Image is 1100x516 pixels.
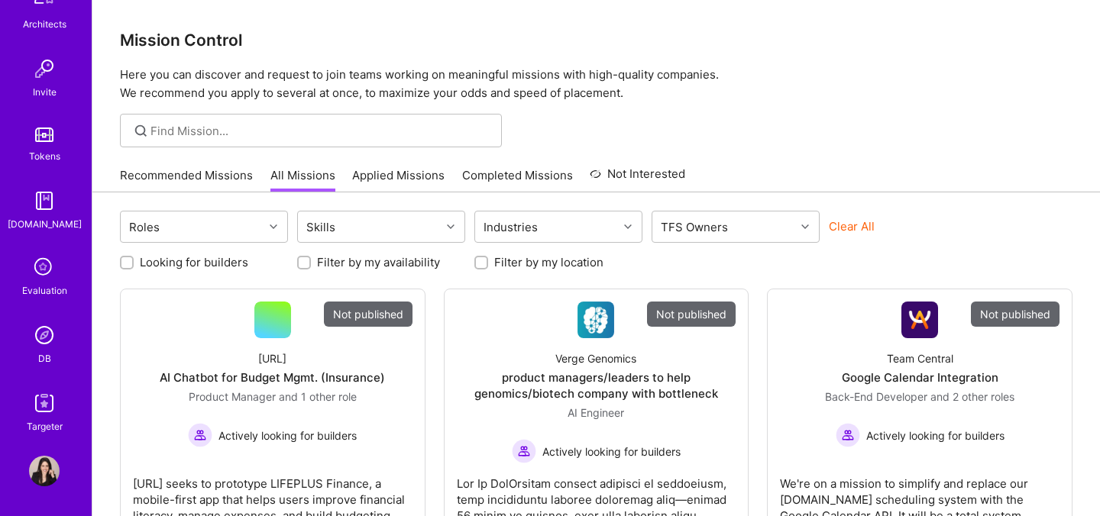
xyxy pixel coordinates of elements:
img: Skill Targeter [29,388,60,418]
a: Not Interested [590,165,685,192]
div: Roles [125,216,163,238]
span: Actively looking for builders [218,427,357,443]
img: Invite [29,53,60,84]
i: icon SearchGrey [132,122,150,140]
div: Tokens [29,148,60,164]
img: Actively looking for builders [836,423,860,447]
div: Google Calendar Integration [842,369,998,385]
div: Industries [480,216,542,238]
input: Find Mission... [150,123,490,139]
a: Applied Missions [352,167,445,192]
a: Recommended Missions [120,167,253,192]
img: Actively looking for builders [188,423,212,447]
label: Filter by my availability [317,254,440,270]
i: icon Chevron [270,223,277,231]
span: and 1 other role [279,390,357,403]
div: Skills [302,216,339,238]
a: All Missions [270,167,335,192]
div: Verge Genomics [555,350,636,366]
img: tokens [35,127,53,142]
div: Evaluation [22,282,67,298]
img: Actively looking for builders [512,439,536,463]
span: Actively looking for builders [866,427,1005,443]
h3: Mission Control [120,31,1072,50]
div: AI Chatbot for Budget Mgmt. (Insurance) [160,369,385,385]
div: product managers/leaders to help genomics/biotech company with bottleneck [457,369,736,402]
img: User Avatar [29,456,60,486]
i: icon Chevron [624,223,632,231]
img: Admin Search [29,320,60,350]
span: Actively looking for builders [542,443,681,460]
div: TFS Owners [657,216,732,238]
div: Not published [971,302,1060,327]
p: Here you can discover and request to join teams working on meaningful missions with high-quality ... [120,66,1072,102]
div: Architects [23,16,66,32]
img: Company Logo [577,302,614,338]
span: AI Engineer [568,406,624,419]
div: Invite [33,84,57,100]
a: User Avatar [25,456,63,486]
div: [DOMAIN_NAME] [8,216,82,232]
div: Not published [324,302,412,327]
div: Not published [647,302,736,327]
i: icon Chevron [801,223,809,231]
i: icon Chevron [447,223,455,231]
span: Back-End Developer [825,390,927,403]
img: guide book [29,185,60,216]
img: Company Logo [901,302,938,338]
div: Team Central [887,350,953,366]
label: Looking for builders [140,254,248,270]
a: Completed Missions [462,167,573,192]
div: Targeter [27,418,63,434]
i: icon SelectionTeam [30,253,59,282]
div: DB [38,350,51,366]
button: Clear All [829,218,875,234]
div: [URL] [258,350,286,366]
span: Product Manager [189,390,276,403]
span: and 2 other roles [930,390,1014,403]
label: Filter by my location [494,254,603,270]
